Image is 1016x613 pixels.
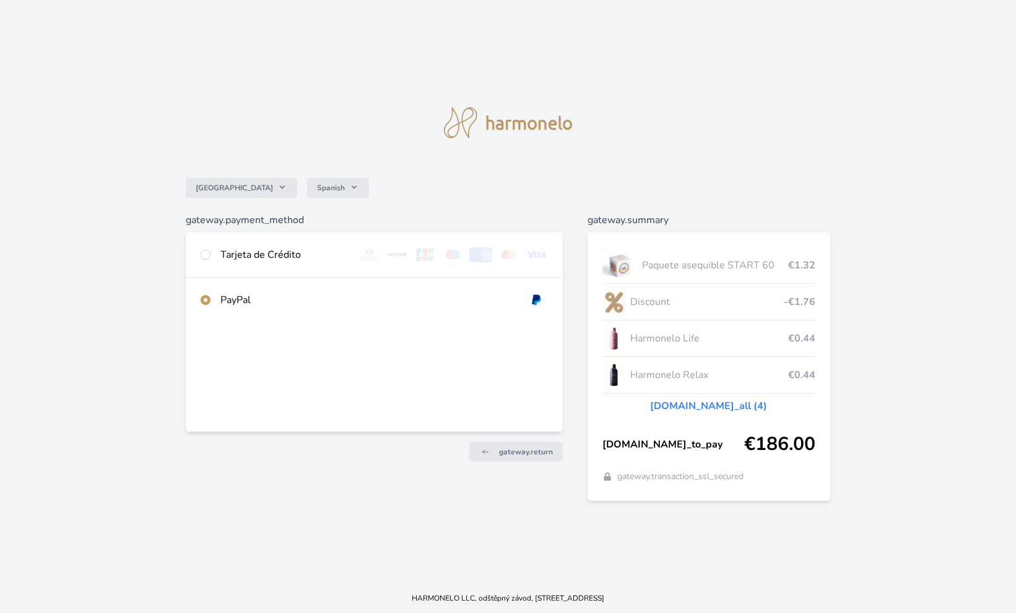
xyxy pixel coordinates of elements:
[469,247,492,262] img: amex.svg
[220,293,515,307] div: PayPal
[186,213,562,227] h6: gateway.payment_method
[602,359,626,390] img: CLEAN_RELAX_se_stinem_x-lo.jpg
[499,447,553,457] span: gateway.return
[784,294,815,309] span: -€1.76
[220,247,348,262] div: Tarjeta de Crédito
[630,368,788,382] span: Harmonelo Relax
[650,399,767,413] a: [DOMAIN_NAME]_all (4)
[441,247,464,262] img: maestro.svg
[788,368,815,382] span: €0.44
[386,247,409,262] img: discover.svg
[788,331,815,346] span: €0.44
[525,293,548,307] img: paypal.svg
[744,433,815,456] span: €186.00
[617,470,744,483] span: gateway.transaction_ssl_secured
[497,247,520,262] img: mc.svg
[788,258,815,273] span: €1.32
[307,178,369,198] button: Spanish
[317,183,345,193] span: Spanish
[602,323,626,354] img: CLEAN_LIFE_se_stinem_x-lo.jpg
[358,247,381,262] img: diners.svg
[196,183,273,193] span: [GEOGRAPHIC_DATA]
[588,213,830,227] h6: gateway.summary
[602,250,638,281] img: start.jpg
[186,178,297,198] button: [GEOGRAPHIC_DATA]
[525,247,548,262] img: visa.svg
[201,377,547,407] iframe: PayPal-paylater
[469,442,563,462] a: gateway.return
[642,258,788,273] span: Paquete asequible START 60
[444,107,573,138] img: logo.svg
[630,331,788,346] span: Harmonelo Life
[602,286,626,317] img: discount-lo.png
[630,294,783,309] span: Discount
[414,247,436,262] img: jcb.svg
[201,337,547,367] iframe: PayPal-paypal
[602,437,744,452] span: [DOMAIN_NAME]_to_pay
